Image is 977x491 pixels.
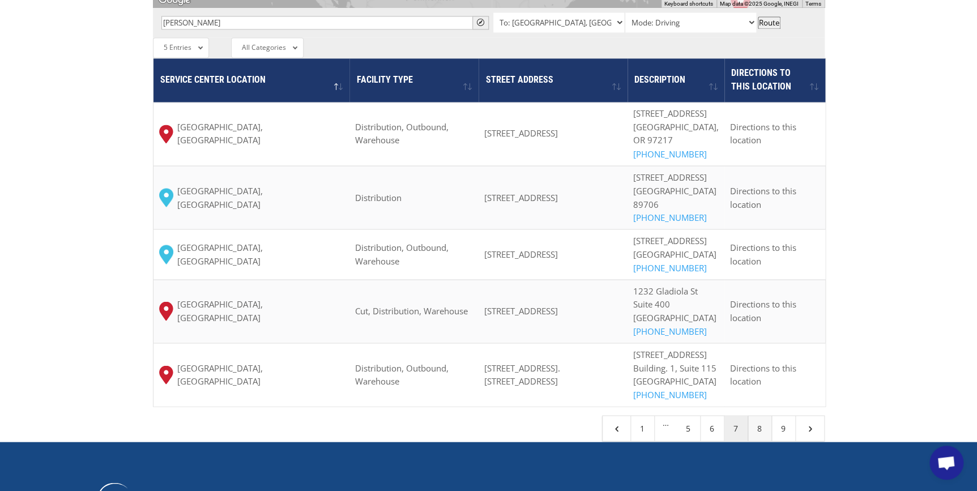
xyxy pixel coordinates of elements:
[633,121,719,146] span: [GEOGRAPHIC_DATA], OR 97217
[633,234,707,246] span: [STREET_ADDRESS]
[355,191,402,203] span: Distribution
[633,311,716,323] span: [GEOGRAPHIC_DATA]
[633,108,707,119] span: [STREET_ADDRESS]
[720,1,799,7] span: Map data ©2025 Google, INEGI
[349,58,479,102] th: Facility Type : activate to sort column ascending
[484,362,560,387] span: [STREET_ADDRESS]. [STREET_ADDRESS]
[633,185,716,210] span: [GEOGRAPHIC_DATA] 89706
[479,58,628,102] th: Street Address: activate to sort column ascending
[730,241,796,266] span: Directions to this location
[355,241,449,266] span: Distribution, Outbound, Warehouse
[159,365,173,384] img: xgs-icon-map-pin-red.svg
[655,416,677,441] span: …
[724,58,825,102] th: Directions to this location: activate to sort column ascending
[153,58,349,102] th: Service center location : activate to sort column descending
[164,42,191,52] span: 5 Entries
[758,16,780,29] button: Route
[628,58,724,102] th: Description : activate to sort column ascending
[631,416,655,441] a: 1
[730,298,796,323] span: Directions to this location
[484,248,558,259] span: [STREET_ADDRESS]
[748,416,772,441] a: 8
[805,423,815,433] span: 5
[634,74,685,85] span: Description
[484,305,558,316] span: [STREET_ADDRESS]
[730,362,796,387] span: Directions to this location
[355,362,449,387] span: Distribution, Outbound, Warehouse
[177,241,344,268] span: [GEOGRAPHIC_DATA], [GEOGRAPHIC_DATA]
[242,42,286,52] span: All Categories
[159,125,173,143] img: xgs-icon-map-pin-red.svg
[159,245,173,264] img: XGS_Icon_Map_Pin_Aqua.png
[633,325,707,336] a: [PHONE_NUMBER]
[731,67,791,92] span: Directions to this location
[677,416,701,441] a: 5
[177,361,344,388] span: [GEOGRAPHIC_DATA], [GEOGRAPHIC_DATA]
[484,191,558,203] span: [STREET_ADDRESS]
[472,16,489,29] button: 
[159,301,173,320] img: xgs-icon-map-pin-red.svg
[633,262,707,273] a: [PHONE_NUMBER]
[724,416,748,441] a: 7
[633,285,698,296] span: 1232 Gladiola St
[355,121,449,146] span: Distribution, Outbound, Warehouse
[633,211,707,223] a: [PHONE_NUMBER]
[612,423,622,433] span: 4
[159,188,173,207] img: XGS_Icon_Map_Pin_Aqua.png
[633,298,670,309] span: Suite 400
[633,375,716,386] span: [GEOGRAPHIC_DATA]
[633,171,707,182] span: [STREET_ADDRESS]
[633,148,707,159] a: [PHONE_NUMBER]
[929,446,963,480] a: Open chat
[633,348,707,360] span: [STREET_ADDRESS]
[772,416,796,441] a: 9
[633,248,716,259] span: [GEOGRAPHIC_DATA]
[177,297,344,325] span: [GEOGRAPHIC_DATA], [GEOGRAPHIC_DATA]
[356,74,412,85] span: Facility Type
[177,184,344,211] span: [GEOGRAPHIC_DATA], [GEOGRAPHIC_DATA]
[485,74,553,85] span: Street Address
[701,416,724,441] a: 6
[805,1,821,7] a: Terms
[633,388,707,400] a: [PHONE_NUMBER]
[730,185,796,210] span: Directions to this location
[177,121,344,148] span: [GEOGRAPHIC_DATA], [GEOGRAPHIC_DATA]
[633,362,716,373] span: Building. 1, Suite 115
[730,121,796,146] span: Directions to this location
[355,305,468,316] span: Cut, Distribution, Warehouse
[484,127,558,139] span: [STREET_ADDRESS]
[160,74,266,85] span: Service center location
[477,19,484,26] span: 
